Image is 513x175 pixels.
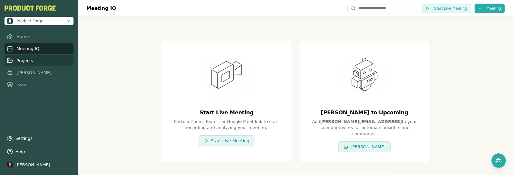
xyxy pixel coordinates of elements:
[4,67,73,78] a: [PERSON_NAME]
[7,162,13,168] img: profile
[86,5,116,12] h1: Meeting IQ
[434,6,467,11] span: Start Live Meeting
[4,5,56,11] button: PF-Logo
[320,119,402,124] span: [PERSON_NAME][EMAIL_ADDRESS]
[4,79,73,90] a: Issues
[7,18,13,24] img: Product Forge
[4,5,56,11] img: Product Forge
[198,46,255,104] img: Start Live Meeting
[171,108,282,117] div: Start Live Meeting
[491,153,506,168] button: Open chat
[4,31,73,42] a: Home
[422,4,471,13] button: Start Live Meeting
[4,146,73,157] button: Help
[336,46,393,104] img: Invite Smith to Upcoming
[309,119,420,137] div: Add to your calendar invites for automatic insights and summaries.
[4,55,73,66] a: Projects
[475,4,505,13] button: Meeting
[4,159,73,170] button: [PERSON_NAME]
[16,18,43,24] span: Product Forge
[4,43,73,54] a: Meeting IQ
[4,133,73,144] a: Settings
[487,6,501,11] span: Meeting
[338,141,391,152] button: [PERSON_NAME]
[4,17,73,25] button: Open organization switcher
[309,108,420,117] div: [PERSON_NAME] to Upcoming
[171,119,282,131] div: Paste a Zoom, Teams, or Google Meet link to start recording and analyzing your meeting.
[199,135,254,146] button: Start Live Meeting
